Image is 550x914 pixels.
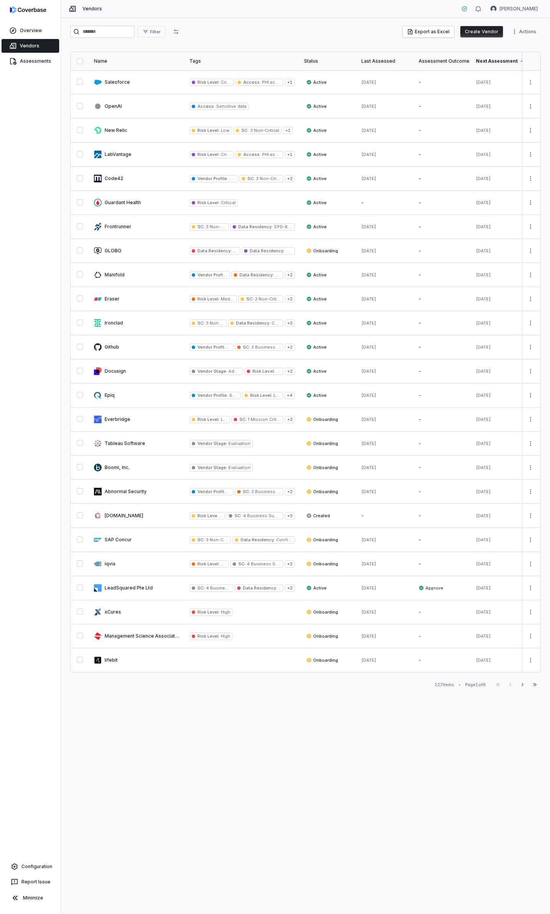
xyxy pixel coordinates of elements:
button: More actions [524,486,537,497]
span: [DATE] [361,489,376,494]
span: Active [306,175,327,182]
span: Data Residency : [236,320,270,326]
span: PHI access [261,152,286,157]
div: Last Assessed [361,58,409,64]
span: Active [306,392,327,398]
button: More actions [524,173,537,184]
span: Confidential [270,320,297,326]
span: Low [220,417,230,422]
span: [DATE] [361,176,376,181]
td: - [414,94,471,119]
span: + 4 [285,392,295,399]
span: 1 Mission Critical [247,417,284,422]
span: [DATE] [361,128,376,133]
td: - [414,480,471,504]
span: 4 Business Supporting [246,561,296,567]
span: Vendor Stage : [197,441,227,446]
span: [DATE] [361,537,376,542]
span: [DATE] [476,441,491,446]
span: + 2 [285,584,295,592]
span: Vendor Profile : [197,176,228,181]
span: [DATE] [476,320,491,326]
button: More actions [524,149,537,160]
span: Medium [220,561,237,567]
button: More actions [524,365,537,377]
div: Tags [189,58,295,64]
span: [DATE] [476,176,491,181]
button: Create Vendor [460,26,503,37]
span: SaaS [228,393,240,398]
button: More actions [524,245,537,257]
span: Active [306,296,327,302]
span: [DATE] [361,441,376,446]
span: + 3 [285,512,295,520]
span: Vendors [82,6,102,12]
span: SC : [197,224,205,229]
span: Active [306,320,327,326]
td: - [414,504,471,528]
td: - [414,191,471,215]
span: [DATE] [476,633,491,639]
span: PD-Restricted [232,248,262,253]
span: Risk Level : [197,296,220,302]
span: Critical [220,152,235,157]
div: Assessment Outcome [419,58,467,64]
span: SC : [197,320,205,326]
span: SC : [241,128,249,133]
span: PHI access [261,80,286,85]
span: [DATE] [361,152,376,157]
span: SC : [243,344,250,350]
img: logo-D7KZi-bG.svg [10,6,46,14]
span: SPD-Restricted [285,248,318,253]
span: Risk Level : [197,561,220,567]
div: • [459,682,461,687]
td: - [414,215,471,239]
span: + 2 [285,488,295,495]
span: Filter [150,29,160,35]
span: Data Residency : [197,248,232,253]
span: [DATE] [476,609,491,615]
span: Onboarding [306,464,338,471]
span: + 2 [285,295,295,303]
span: [DATE] [361,609,376,615]
img: Jesse Nord avatar [490,6,497,12]
td: - [414,648,471,672]
span: SC : [247,176,255,181]
span: Vendor Profile : [197,272,228,278]
button: More actions [509,26,541,37]
div: Status [304,58,352,64]
span: Data Residency : [239,272,274,278]
span: + 2 [285,271,295,279]
span: 3 Non-Critical [249,128,279,133]
span: 3 Non-Critical [205,224,235,229]
span: Confidential [275,537,302,542]
span: SC : [243,489,250,494]
span: + 3 [285,416,295,423]
span: [DATE] [361,320,376,326]
span: 4 Business Supporting [205,585,256,591]
span: High [220,633,230,639]
button: More actions [524,293,537,305]
span: High [275,369,286,374]
span: SPD-Restricted [273,224,306,229]
span: Active [306,585,327,591]
span: 2 Business Critical [250,489,291,494]
span: Onboarding [306,440,338,446]
td: - [414,383,471,407]
span: Active [306,224,327,230]
td: - [414,263,471,287]
td: - [414,311,471,335]
span: [DATE] [361,585,376,591]
div: Page 1 of 6 [465,682,486,688]
span: 3 Non-Critical [205,320,235,326]
span: SC : [246,296,254,302]
td: - [414,407,471,432]
button: More actions [524,269,537,281]
span: Adopted [227,369,247,374]
span: [DATE] [476,104,491,109]
td: - [414,287,471,311]
button: More actions [524,582,537,594]
span: Risk Level : [197,152,220,157]
button: Report Issue [3,875,58,889]
span: Onboarding [306,609,338,615]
